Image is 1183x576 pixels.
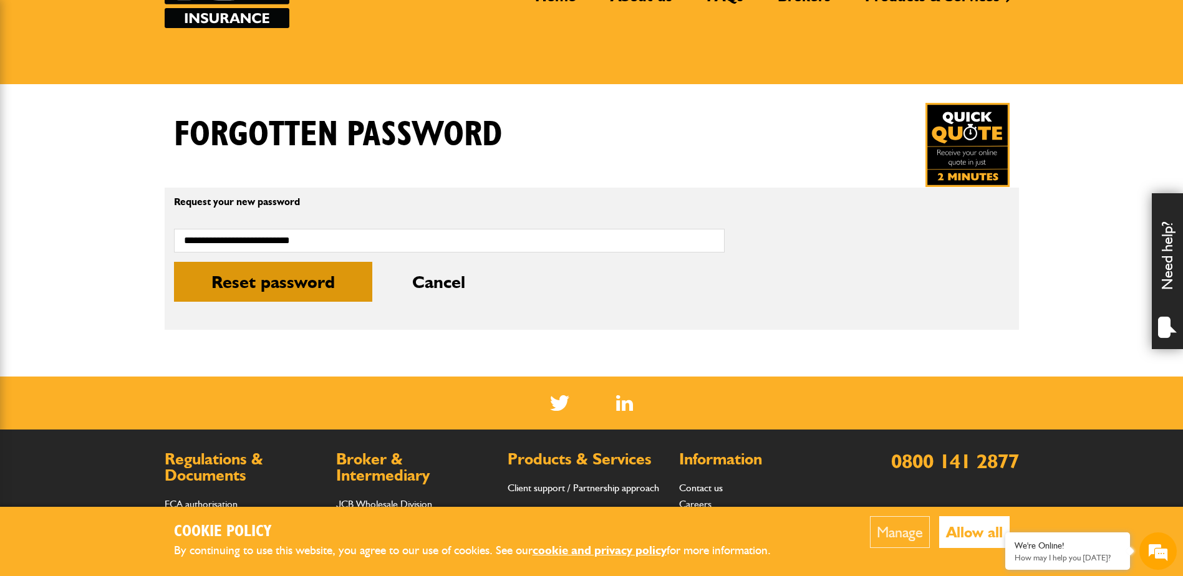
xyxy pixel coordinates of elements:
a: cookie and privacy policy [533,543,667,557]
img: Linked In [616,395,633,411]
div: We're Online! [1015,540,1121,551]
img: Twitter [550,395,569,411]
h2: Cookie Policy [174,522,791,542]
h2: Information [679,451,838,468]
button: Allow all [939,516,1010,548]
a: Careers [679,498,712,510]
p: How may I help you today? [1015,553,1121,562]
a: FCA authorisation [165,498,238,510]
h2: Broker & Intermediary [336,451,495,483]
h1: Forgotten password [174,114,502,156]
a: Contact us [679,482,723,494]
a: Get your insurance quote in just 2-minutes [925,103,1010,187]
h2: Products & Services [508,451,667,468]
button: Reset password [174,262,372,302]
a: 0800 141 2877 [891,449,1019,473]
button: Cancel [375,262,503,302]
button: Manage [870,516,930,548]
a: Client support / Partnership approach [508,482,659,494]
img: Quick Quote [925,103,1010,187]
a: JCB Wholesale Division [336,498,432,510]
h2: Regulations & Documents [165,451,324,483]
a: LinkedIn [616,395,633,411]
div: Need help? [1152,193,1183,349]
p: Request your new password [174,197,725,207]
p: By continuing to use this website, you agree to our use of cookies. See our for more information. [174,541,791,560]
